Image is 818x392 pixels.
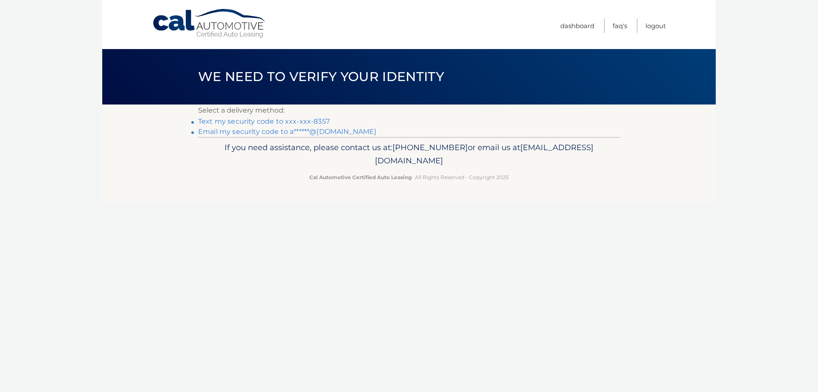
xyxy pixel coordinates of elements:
p: Select a delivery method: [198,105,620,116]
a: Email my security code to a******@[DOMAIN_NAME] [198,128,377,136]
a: Cal Automotive [152,9,267,39]
strong: Cal Automotive Certified Auto Leasing [309,174,412,180]
p: If you need assistance, please contact us at: or email us at [204,141,614,168]
a: FAQ's [613,19,627,33]
a: Logout [645,19,666,33]
span: [PHONE_NUMBER] [392,142,468,152]
a: Text my security code to xxx-xxx-8357 [198,117,330,125]
span: We need to verify your identity [198,69,444,84]
p: - All Rights Reserved - Copyright 2025 [204,173,614,182]
a: Dashboard [560,19,594,33]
